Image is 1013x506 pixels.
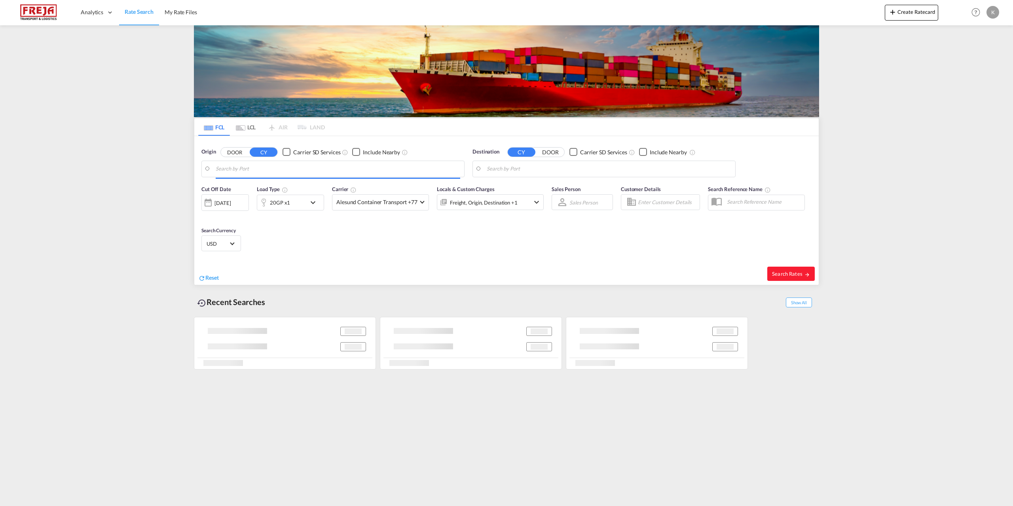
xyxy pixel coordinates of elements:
md-checkbox: Checkbox No Ink [283,148,340,156]
md-icon: icon-arrow-right [804,272,810,277]
div: Include Nearby [650,148,687,156]
md-icon: Unchecked: Ignores neighbouring ports when fetching rates.Checked : Includes neighbouring ports w... [402,149,408,155]
input: Search by Port [216,163,460,175]
md-tab-item: LCL [230,118,262,136]
span: Search Reference Name [708,186,771,192]
div: 20GP x1 [270,197,290,208]
md-datepicker: Select [201,210,207,221]
span: Reset [205,274,219,281]
span: Alesund Container Transport +77 [336,198,417,206]
span: Customer Details [621,186,661,192]
span: Search Rates [772,271,810,277]
div: Freight Origin Destination Factory Stuffingicon-chevron-down [437,194,544,210]
md-icon: Unchecked: Ignores neighbouring ports when fetching rates.Checked : Includes neighbouring ports w... [689,149,696,155]
span: Analytics [81,8,103,16]
button: icon-plus 400-fgCreate Ratecard [885,5,938,21]
md-icon: icon-chevron-down [308,198,322,207]
div: icon-refreshReset [198,274,219,282]
md-icon: Your search will be saved by the below given name [764,187,771,193]
md-checkbox: Checkbox No Ink [352,148,400,156]
div: 20GP x1icon-chevron-down [257,195,324,210]
img: LCL+%26+FCL+BACKGROUND.png [194,25,819,117]
div: Carrier SD Services [580,148,627,156]
md-icon: Unchecked: Search for CY (Container Yard) services for all selected carriers.Checked : Search for... [342,149,348,155]
md-icon: The selected Trucker/Carrierwill be displayed in the rate results If the rates are from another f... [350,187,357,193]
md-select: Select Currency: $ USDUnited States Dollar [206,238,237,249]
button: Search Ratesicon-arrow-right [767,267,815,281]
div: [DATE] [214,199,231,207]
div: K [986,6,999,19]
input: Search Reference Name [723,196,804,208]
md-icon: Unchecked: Search for CY (Container Yard) services for all selected carriers.Checked : Search for... [629,149,635,155]
span: Cut Off Date [201,186,231,192]
md-icon: icon-plus 400-fg [888,7,897,17]
md-pagination-wrapper: Use the left and right arrow keys to navigate between tabs [198,118,325,136]
div: Freight Origin Destination Factory Stuffing [450,197,518,208]
span: My Rate Files [165,9,197,15]
button: DOOR [221,148,249,157]
md-icon: icon-chevron-down [532,197,541,207]
button: DOOR [537,148,564,157]
div: Include Nearby [363,148,400,156]
img: 586607c025bf11f083711d99603023e7.png [12,4,65,21]
md-tab-item: FCL [198,118,230,136]
button: CY [508,148,535,157]
input: Enter Customer Details [638,196,697,208]
input: Search by Port [487,163,731,175]
span: Help [969,6,983,19]
md-icon: icon-information-outline [282,187,288,193]
span: Load Type [257,186,288,192]
span: USD [207,240,229,247]
div: Help [969,6,986,20]
span: Destination [472,148,499,156]
md-icon: icon-backup-restore [197,298,207,308]
span: Sales Person [552,186,580,192]
md-select: Sales Person [569,197,599,208]
span: Locals & Custom Charges [437,186,495,192]
span: Search Currency [201,227,236,233]
md-checkbox: Checkbox No Ink [569,148,627,156]
span: Rate Search [125,8,154,15]
md-icon: icon-refresh [198,275,205,282]
div: Origin DOOR CY Checkbox No InkUnchecked: Search for CY (Container Yard) services for all selected... [194,136,819,285]
div: Recent Searches [194,293,268,311]
button: CY [250,148,277,157]
span: Show All [786,298,812,307]
div: [DATE] [201,194,249,211]
span: Origin [201,148,216,156]
span: Carrier [332,186,357,192]
md-checkbox: Checkbox No Ink [639,148,687,156]
div: Carrier SD Services [293,148,340,156]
